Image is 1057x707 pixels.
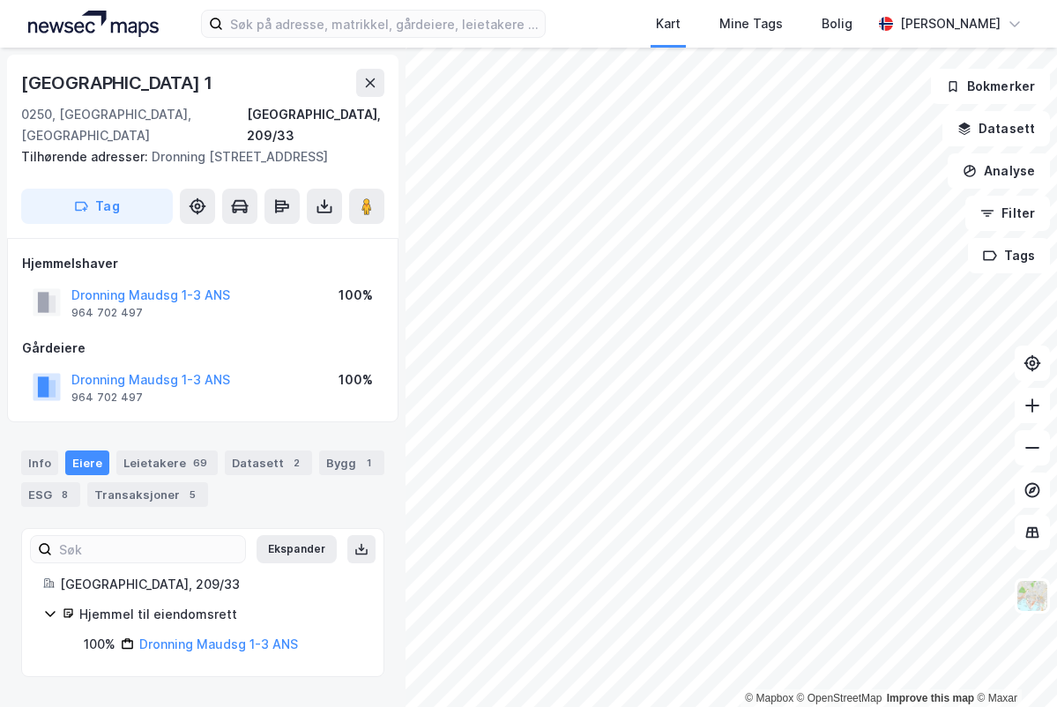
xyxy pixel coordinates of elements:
div: 0250, [GEOGRAPHIC_DATA], [GEOGRAPHIC_DATA] [21,104,247,146]
div: 69 [190,454,211,472]
div: Hjemmel til eiendomsrett [79,604,362,625]
div: Mine Tags [719,13,783,34]
a: Dronning Maudsg 1-3 ANS [139,636,298,651]
a: Mapbox [745,692,793,704]
iframe: Chat Widget [969,622,1057,707]
div: Datasett [225,450,312,475]
div: 964 702 497 [71,306,143,320]
div: [GEOGRAPHIC_DATA], 209/33 [247,104,384,146]
div: [GEOGRAPHIC_DATA] 1 [21,69,216,97]
a: Improve this map [887,692,974,704]
div: 100% [339,369,373,391]
div: Gårdeiere [22,338,383,359]
input: Søk på adresse, matrikkel, gårdeiere, leietakere eller personer [223,11,545,37]
img: logo.a4113a55bc3d86da70a041830d287a7e.svg [28,11,159,37]
div: 8 [56,486,73,503]
button: Tag [21,189,173,224]
div: 100% [339,285,373,306]
button: Analyse [948,153,1050,189]
div: 5 [183,486,201,503]
div: 964 702 497 [71,391,143,405]
button: Filter [965,196,1050,231]
button: Bokmerker [931,69,1050,104]
div: 2 [287,454,305,472]
div: Eiere [65,450,109,475]
div: Bygg [319,450,384,475]
div: [PERSON_NAME] [900,13,1001,34]
div: Kart [656,13,681,34]
input: Søk [52,536,245,562]
span: Tilhørende adresser: [21,149,152,164]
div: Leietakere [116,450,218,475]
div: Dronning [STREET_ADDRESS] [21,146,370,167]
div: Hjemmelshaver [22,253,383,274]
button: Datasett [942,111,1050,146]
a: OpenStreetMap [797,692,882,704]
div: Bolig [822,13,852,34]
div: Info [21,450,58,475]
button: Tags [968,238,1050,273]
div: 1 [360,454,377,472]
button: Ekspander [257,535,337,563]
div: 100% [84,634,115,655]
div: [GEOGRAPHIC_DATA], 209/33 [60,574,362,595]
div: Transaksjoner [87,482,208,507]
div: ESG [21,482,80,507]
img: Z [1016,579,1049,613]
